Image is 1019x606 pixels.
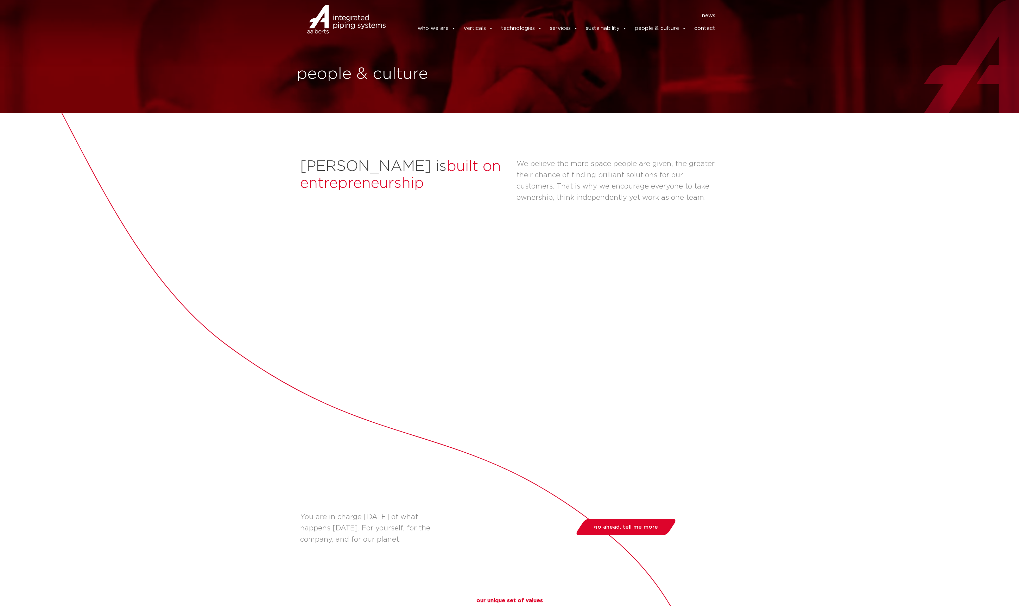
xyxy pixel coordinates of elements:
[501,21,542,36] a: technologies
[702,10,715,21] a: news
[586,21,627,36] a: sustainability
[300,158,509,192] h2: [PERSON_NAME] is
[300,159,501,191] span: built on entrepreneurship
[396,10,715,21] nav: Menu
[694,21,715,36] a: contact
[594,524,658,530] span: go ahead, tell me more
[418,21,456,36] a: who we are
[300,511,444,545] p: You are in charge [DATE] of what happens [DATE]. For yourself, for the company, and for our planet.
[575,519,678,535] a: go ahead, tell me more
[464,21,493,36] a: verticals
[517,158,719,203] p: We believe the more space people are given, the greater their chance of finding brilliant solutio...
[550,21,578,36] a: services
[476,598,543,603] span: our unique set of values
[297,63,506,85] h1: people & culture
[635,21,686,36] a: people & culture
